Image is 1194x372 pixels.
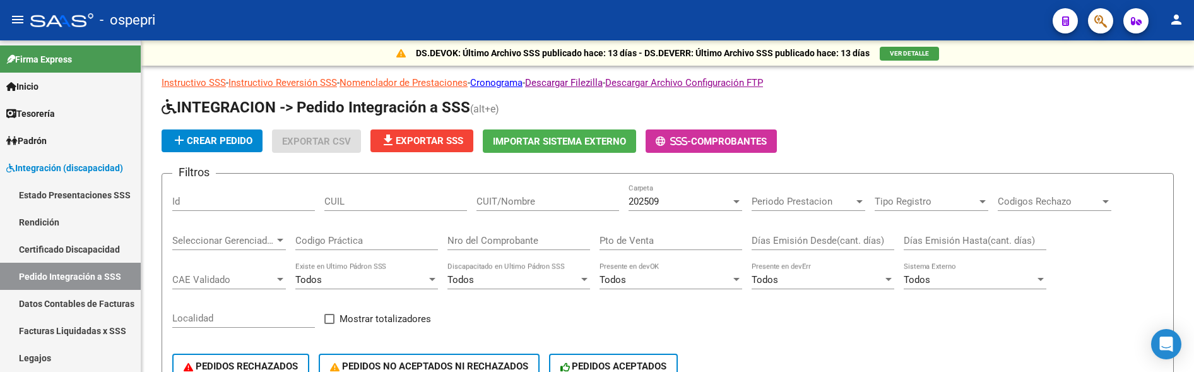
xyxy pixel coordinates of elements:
[752,196,854,207] span: Periodo Prestacion
[447,274,474,285] span: Todos
[272,129,361,153] button: Exportar CSV
[470,103,499,115] span: (alt+e)
[184,361,298,372] span: PEDIDOS RECHAZADOS
[875,196,977,207] span: Tipo Registro
[525,77,603,88] a: Descargar Filezilla
[470,77,523,88] a: Cronograma
[629,196,659,207] span: 202509
[340,77,468,88] a: Nomenclador de Prestaciones
[493,136,626,147] span: Importar Sistema Externo
[752,274,778,285] span: Todos
[6,52,72,66] span: Firma Express
[172,274,275,285] span: CAE Validado
[880,47,939,61] button: VER DETALLE
[295,274,322,285] span: Todos
[162,99,470,116] span: INTEGRACION -> Pedido Integración a SSS
[605,77,763,88] a: Descargar Archivo Configuración FTP
[998,196,1100,207] span: Codigos Rechazo
[6,107,55,121] span: Tesorería
[172,164,216,181] h3: Filtros
[100,6,155,34] span: - ospepri
[381,133,396,148] mat-icon: file_download
[656,136,691,147] span: -
[600,274,626,285] span: Todos
[1169,12,1184,27] mat-icon: person
[381,135,463,147] span: Exportar SSS
[6,80,38,93] span: Inicio
[416,46,870,60] p: DS.DEVOK: Último Archivo SSS publicado hace: 13 días - DS.DEVERR: Último Archivo SSS publicado ha...
[1151,329,1181,359] div: Open Intercom Messenger
[370,129,473,152] button: Exportar SSS
[330,361,528,372] span: PEDIDOS NO ACEPTADOS NI RECHAZADOS
[10,12,25,27] mat-icon: menu
[560,361,667,372] span: PEDIDOS ACEPTADOS
[162,76,1174,90] p: - - - - -
[6,161,123,175] span: Integración (discapacidad)
[172,135,252,147] span: Crear Pedido
[282,136,351,147] span: Exportar CSV
[172,235,275,246] span: Seleccionar Gerenciador
[340,311,431,327] span: Mostrar totalizadores
[691,136,767,147] span: Comprobantes
[162,77,226,88] a: Instructivo SSS
[6,134,47,148] span: Padrón
[172,133,187,148] mat-icon: add
[483,129,636,153] button: Importar Sistema Externo
[162,129,263,152] button: Crear Pedido
[890,50,929,57] span: VER DETALLE
[904,274,930,285] span: Todos
[228,77,337,88] a: Instructivo Reversión SSS
[646,129,777,153] button: -Comprobantes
